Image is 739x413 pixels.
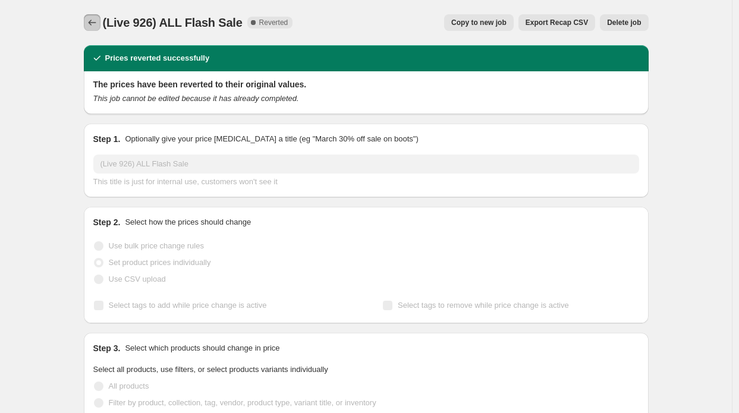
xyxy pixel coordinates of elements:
span: Reverted [259,18,288,27]
h2: Step 1. [93,133,121,145]
span: Select tags to remove while price change is active [398,301,569,310]
input: 30% off holiday sale [93,155,639,174]
p: Select which products should change in price [125,342,279,354]
h2: Step 2. [93,216,121,228]
button: Delete job [600,14,648,31]
button: Price change jobs [84,14,100,31]
button: Export Recap CSV [518,14,595,31]
p: Optionally give your price [MEDICAL_DATA] a title (eg "March 30% off sale on boots") [125,133,418,145]
span: Filter by product, collection, tag, vendor, product type, variant title, or inventory [109,398,376,407]
span: Use CSV upload [109,275,166,283]
i: This job cannot be edited because it has already completed. [93,94,299,103]
span: Select tags to add while price change is active [109,301,267,310]
span: (Live 926) ALL Flash Sale [103,16,243,29]
span: All products [109,382,149,390]
span: This title is just for internal use, customers won't see it [93,177,278,186]
h2: Step 3. [93,342,121,354]
span: Set product prices individually [109,258,211,267]
h2: Prices reverted successfully [105,52,210,64]
p: Select how the prices should change [125,216,251,228]
button: Copy to new job [444,14,514,31]
span: Use bulk price change rules [109,241,204,250]
span: Select all products, use filters, or select products variants individually [93,365,328,374]
span: Copy to new job [451,18,507,27]
span: Export Recap CSV [526,18,588,27]
span: Delete job [607,18,641,27]
h2: The prices have been reverted to their original values. [93,78,639,90]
